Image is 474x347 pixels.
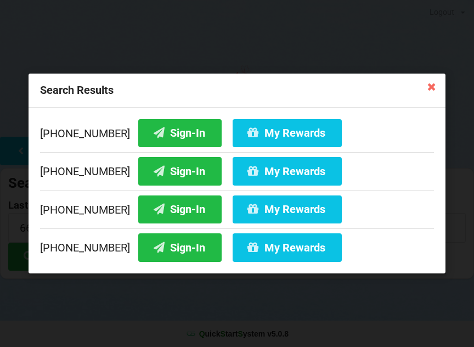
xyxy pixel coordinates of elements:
[40,152,434,191] div: [PHONE_NUMBER]
[40,190,434,228] div: [PHONE_NUMBER]
[233,195,342,223] button: My Rewards
[233,233,342,261] button: My Rewards
[29,74,445,108] div: Search Results
[138,195,222,223] button: Sign-In
[138,233,222,261] button: Sign-In
[233,119,342,147] button: My Rewards
[233,157,342,185] button: My Rewards
[40,119,434,152] div: [PHONE_NUMBER]
[40,228,434,262] div: [PHONE_NUMBER]
[138,119,222,147] button: Sign-In
[138,157,222,185] button: Sign-In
